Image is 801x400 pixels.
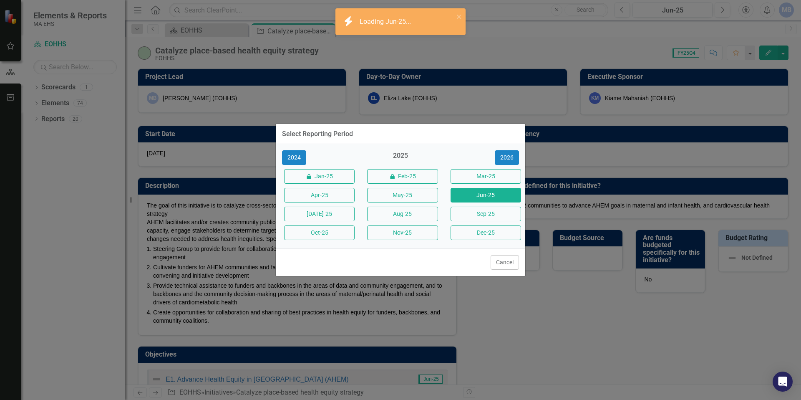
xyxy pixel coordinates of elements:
button: Feb-25 [367,169,438,184]
div: 2025 [365,151,436,165]
button: close [456,12,462,21]
button: Nov-25 [367,225,438,240]
div: Loading Jun-25... [360,17,413,27]
div: Select Reporting Period [282,130,353,138]
button: Jun-25 [451,188,521,203]
button: Oct-25 [284,225,355,240]
button: Aug-25 [367,207,438,221]
button: Sep-25 [451,207,521,221]
button: May-25 [367,188,438,203]
button: Apr-25 [284,188,355,203]
button: Jan-25 [284,169,355,184]
button: 2024 [282,150,306,165]
button: 2026 [495,150,519,165]
button: [DATE]-25 [284,207,355,221]
button: Dec-25 [451,225,521,240]
button: Mar-25 [451,169,521,184]
div: Open Intercom Messenger [773,372,793,392]
button: Cancel [491,255,519,270]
